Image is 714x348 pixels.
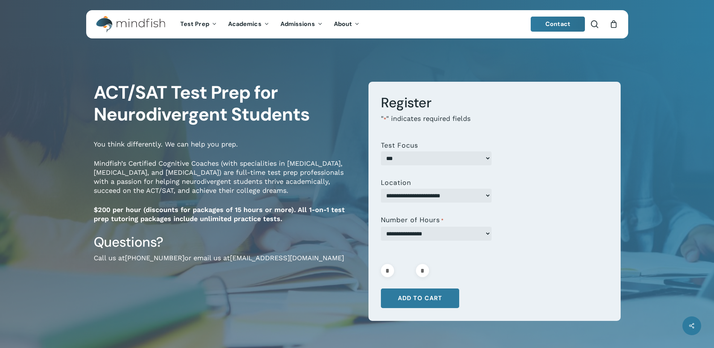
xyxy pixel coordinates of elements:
a: Admissions [275,21,328,27]
p: Call us at or email us at [94,253,357,273]
label: Number of Hours [381,216,444,224]
h3: Register [381,94,608,111]
nav: Main Menu [175,10,365,38]
a: [PHONE_NUMBER] [125,254,184,262]
a: Contact [531,17,585,32]
span: Admissions [280,20,315,28]
span: About [334,20,352,28]
strong: $200 per hour (discounts for packages of 15 hours or more). All 1-on-1 test prep tutoring package... [94,206,345,223]
a: Academics [222,21,275,27]
h3: Questions? [94,234,357,251]
input: Product quantity [396,264,414,277]
label: Location [381,179,411,186]
button: Add to cart [381,288,459,308]
header: Main Menu [86,10,628,38]
label: Test Focus [381,142,418,149]
a: Cart [610,20,618,28]
span: Test Prep [180,20,209,28]
p: You think differently. We can help you prep. [94,140,357,159]
span: Academics [228,20,262,28]
a: About [328,21,365,27]
a: Test Prep [175,21,222,27]
span: Contact [545,20,570,28]
p: Mindfish’s Certified Cognitive Coaches (with specialities in [MEDICAL_DATA], [MEDICAL_DATA], and ... [94,159,357,205]
p: " " indicates required fields [381,114,608,134]
a: [EMAIL_ADDRESS][DOMAIN_NAME] [230,254,344,262]
h1: ACT/SAT Test Prep for Neurodivergent Students [94,82,357,125]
